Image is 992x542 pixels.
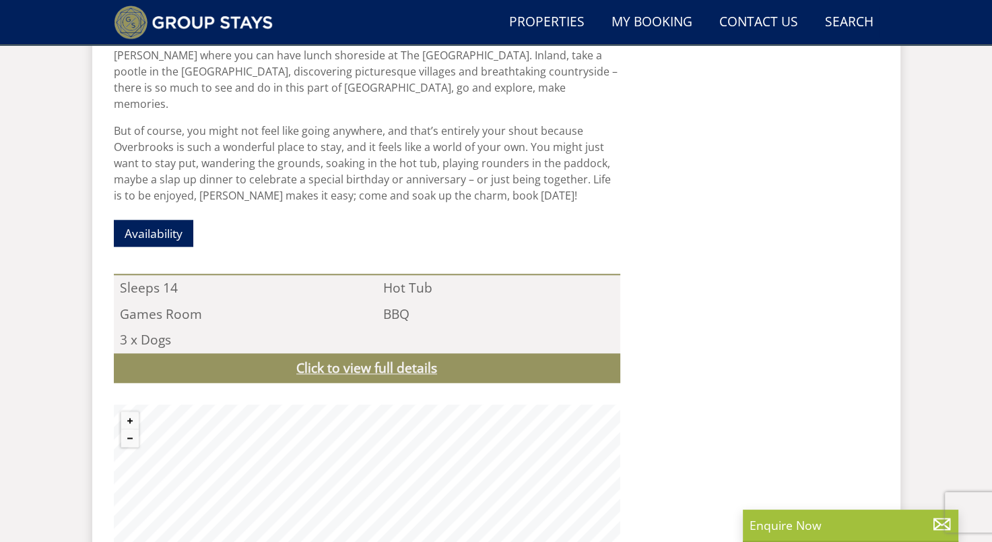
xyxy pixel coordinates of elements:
button: Zoom in [121,412,139,429]
img: Group Stays [114,5,273,39]
a: Contact Us [714,7,803,38]
a: My Booking [606,7,698,38]
li: Games Room [114,301,357,327]
li: BBQ [377,301,620,327]
a: Search [820,7,879,38]
p: You could even get up early for a day at the coast; see the natural wonders of [GEOGRAPHIC_DATA] ... [114,15,620,112]
p: Enquire Now [750,516,952,534]
li: 3 x Dogs [114,327,357,353]
p: But of course, you might not feel like going anywhere, and that’s entirely your shout because Ove... [114,123,620,204]
a: Properties [504,7,590,38]
li: Hot Tub [377,275,620,301]
a: Click to view full details [114,353,620,384]
button: Zoom out [121,429,139,447]
a: Availability [114,220,193,246]
li: Sleeps 14 [114,275,357,301]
